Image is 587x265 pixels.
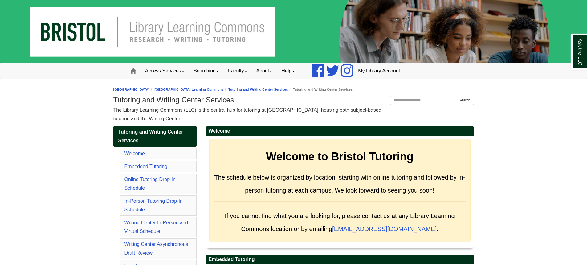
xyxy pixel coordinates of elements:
[124,242,188,255] a: Writing Center Asynchronous Draft Review
[154,88,223,91] a: [GEOGRAPHIC_DATA] Learning Commons
[124,220,188,234] a: Writing Center In-Person and Virtual Schedule
[353,63,405,79] a: My Library Account
[228,88,288,91] a: Tutoring and Writing Center Services
[189,63,223,79] a: Searching
[124,151,145,156] a: Welcome
[455,96,474,105] button: Search
[332,226,437,232] a: [EMAIL_ADDRESS][DOMAIN_NAME]
[113,126,197,147] a: Tutoring and Writing Center Services
[206,126,474,136] h2: Welcome
[141,63,189,79] a: Access Services
[206,255,474,264] h2: Embedded Tutoring
[252,63,277,79] a: About
[214,174,465,194] span: The schedule below is organized by location, starting with online tutoring and followed by in-per...
[223,63,252,79] a: Faculty
[124,164,168,169] a: Embedded Tutoring
[113,87,474,93] nav: breadcrumb
[113,88,150,91] a: [GEOGRAPHIC_DATA]
[225,213,455,232] span: If you cannot find what you are looking for, please contact us at any Library Learning Commons lo...
[266,150,414,163] strong: Welcome to Bristol Tutoring
[288,87,353,93] li: Tutoring and Writing Center Services
[113,96,474,104] h1: Tutoring and Writing Center Services
[124,198,183,212] a: In-Person Tutoring Drop-In Schedule
[113,107,381,121] span: The Library Learning Commons (LLC) is the central hub for tutoring at [GEOGRAPHIC_DATA], housing ...
[277,63,299,79] a: Help
[124,177,176,191] a: Online Tutoring Drop-In Schedule
[118,129,183,143] span: Tutoring and Writing Center Services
